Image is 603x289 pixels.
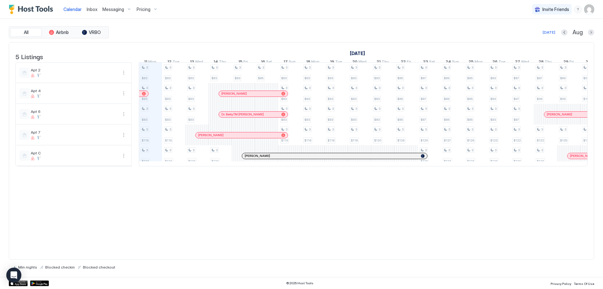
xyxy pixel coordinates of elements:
[351,58,368,67] a: August 20, 2025
[120,90,128,97] button: More options
[137,7,150,12] span: Pricing
[444,159,451,163] span: $124
[377,59,381,66] span: 21
[188,159,195,163] span: $124
[583,97,590,101] span: $101
[193,107,194,111] span: 3
[239,65,241,69] span: 3
[467,58,484,67] a: August 25, 2025
[282,58,297,67] a: August 17, 2025
[399,58,413,67] a: August 22, 2025
[374,138,381,142] span: $120
[518,65,520,69] span: 3
[490,118,496,122] span: $83
[574,280,594,286] a: Terms Of Use
[355,127,357,131] span: 3
[588,29,594,36] button: Next month
[490,76,496,80] span: $83
[495,65,497,69] span: 3
[146,148,148,152] span: 3
[169,127,171,131] span: 3
[541,86,543,90] span: 3
[89,30,101,35] span: VRBO
[382,59,389,66] span: Thu
[448,127,450,131] span: 3
[193,65,194,69] span: 3
[261,59,265,66] span: 16
[574,282,594,286] span: Terms Of Use
[547,112,572,116] span: [PERSON_NAME]
[221,92,247,96] span: [PERSON_NAME]
[188,58,205,67] a: August 13, 2025
[397,138,405,142] span: $126
[374,118,380,122] span: $83
[564,86,566,90] span: 3
[423,59,428,66] span: 23
[304,76,310,80] span: $83
[120,131,128,139] button: More options
[467,159,474,163] span: $124
[216,148,218,152] span: 3
[355,65,357,69] span: 3
[6,268,21,283] div: Open Intercom Messenger
[332,127,334,131] span: 3
[444,76,449,80] span: $86
[304,118,310,122] span: $83
[444,97,449,101] span: $86
[421,118,426,122] span: $87
[452,59,459,66] span: Sun
[142,159,149,163] span: $124
[30,281,49,286] a: Google Play Store
[165,97,171,101] span: $83
[172,59,179,66] span: Tue
[375,58,390,67] a: August 21, 2025
[352,59,357,66] span: 20
[311,59,319,66] span: Mon
[518,127,520,131] span: 3
[148,59,156,66] span: Mon
[245,154,270,158] span: [PERSON_NAME]
[31,88,117,93] span: Apt 4
[541,65,543,69] span: 3
[402,127,404,131] span: 3
[471,107,473,111] span: 3
[285,107,287,111] span: 3
[355,86,357,90] span: 3
[537,97,542,101] span: $96
[329,58,344,67] a: August 19, 2025
[562,58,575,67] a: August 29, 2025
[169,86,171,90] span: 3
[471,148,473,152] span: 3
[425,86,427,90] span: 3
[165,118,171,122] span: $83
[495,86,497,90] span: 3
[491,58,507,67] a: August 26, 2025
[518,148,520,152] span: 3
[235,76,240,80] span: $83
[518,107,520,111] span: 3
[238,59,242,66] span: 15
[304,138,311,142] span: $116
[469,59,474,66] span: 25
[425,107,427,111] span: 3
[584,4,594,14] div: User profile
[446,59,451,66] span: 24
[574,6,582,13] div: menu
[330,59,334,66] span: 19
[306,59,310,66] span: 18
[219,59,226,66] span: Thu
[169,65,171,69] span: 3
[31,109,117,114] span: Apt 6
[551,280,571,286] a: Privacy Policy
[146,127,148,131] span: 3
[285,127,287,131] span: 3
[212,58,228,67] a: August 14, 2025
[543,30,555,35] div: [DATE]
[573,29,583,36] span: Aug
[513,159,521,163] span: $124
[45,265,75,270] span: Blocked checkin
[569,59,574,66] span: Fri
[421,138,428,142] span: $129
[165,159,172,163] span: $124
